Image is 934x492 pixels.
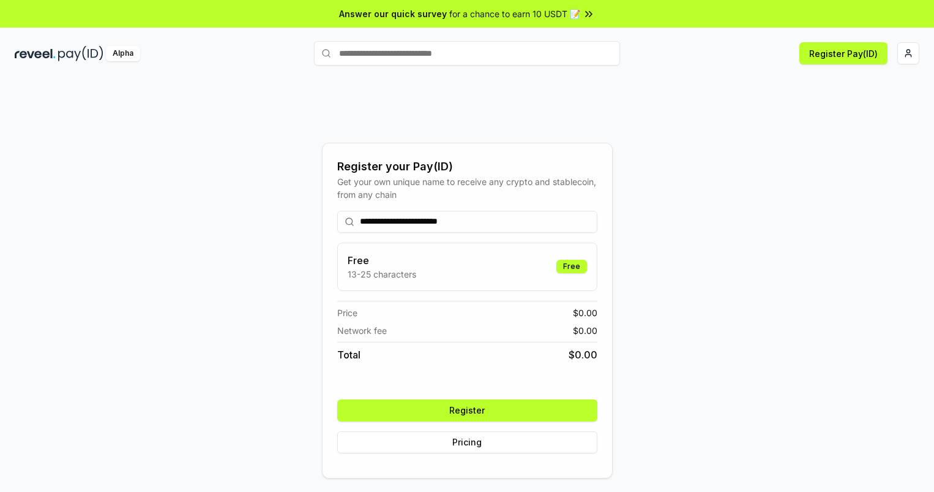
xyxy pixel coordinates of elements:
[573,306,597,319] span: $ 0.00
[799,42,887,64] button: Register Pay(ID)
[337,175,597,201] div: Get your own unique name to receive any crypto and stablecoin, from any chain
[573,324,597,337] span: $ 0.00
[337,158,597,175] div: Register your Pay(ID)
[339,7,447,20] span: Answer our quick survey
[337,324,387,337] span: Network fee
[337,431,597,453] button: Pricing
[58,46,103,61] img: pay_id
[556,260,587,273] div: Free
[15,46,56,61] img: reveel_dark
[348,268,416,281] p: 13-25 characters
[106,46,140,61] div: Alpha
[449,7,580,20] span: for a chance to earn 10 USDT 📝
[337,347,361,362] span: Total
[348,253,416,268] h3: Free
[337,399,597,422] button: Register
[569,347,597,362] span: $ 0.00
[337,306,357,319] span: Price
